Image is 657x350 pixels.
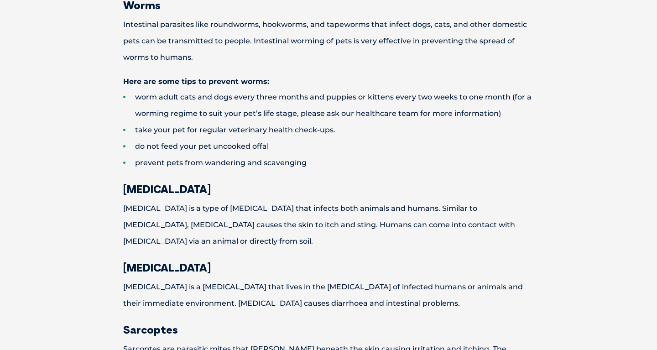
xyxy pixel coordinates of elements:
li: take your pet for regular veterinary health check-ups. [123,122,566,138]
h3: Sarcoptes [91,324,566,335]
h4: Here are some tips to prevent worms: [91,78,566,85]
p: [MEDICAL_DATA] is a type of [MEDICAL_DATA] that infects both animals and humans. Similar to [MEDI... [91,200,566,250]
p: Intestinal parasites like roundworms, hookworms, and tapeworms that infect dogs, cats, and other ... [91,16,566,66]
li: do not feed your pet uncooked offal [123,138,566,155]
li: worm adult cats and dogs every three months and puppies or kittens every two weeks to one month (... [123,89,566,122]
h3: [MEDICAL_DATA] [91,183,566,194]
h3: [MEDICAL_DATA] [91,262,566,273]
li: prevent pets from wandering and scavenging [123,155,566,171]
p: [MEDICAL_DATA] is a [MEDICAL_DATA] that lives in the [MEDICAL_DATA] of infected humans or animals... [91,279,566,312]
